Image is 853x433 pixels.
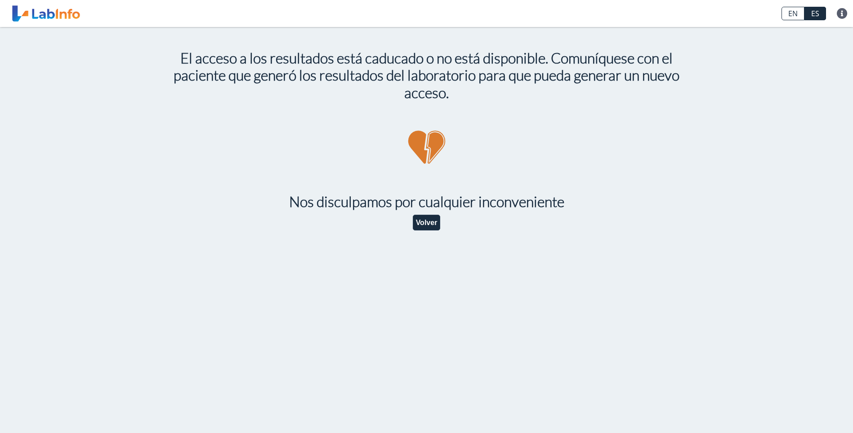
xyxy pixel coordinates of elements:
[170,50,683,101] h1: El acceso a los resultados está caducado o no está disponible. Comuníquese con el paciente que ge...
[170,193,683,210] h1: Nos disculpamos por cualquier inconveniente
[804,7,826,20] a: ES
[782,7,804,20] a: EN
[773,398,843,423] iframe: Help widget launcher
[413,215,441,230] button: Volver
